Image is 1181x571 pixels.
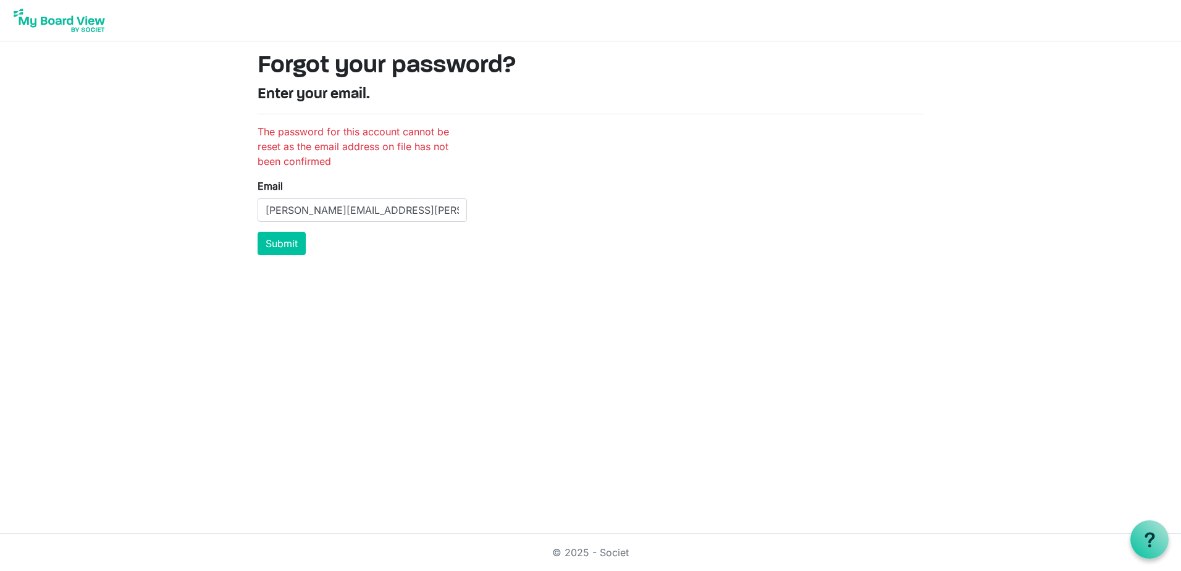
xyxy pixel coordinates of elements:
li: The password for this account cannot be reset as the email address on file has not been confirmed [258,124,467,169]
h4: Enter your email. [258,86,923,104]
h1: Forgot your password? [258,51,923,81]
img: My Board View Logo [10,5,109,36]
button: Submit [258,232,306,255]
label: Email [258,179,283,193]
a: © 2025 - Societ [552,546,629,559]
